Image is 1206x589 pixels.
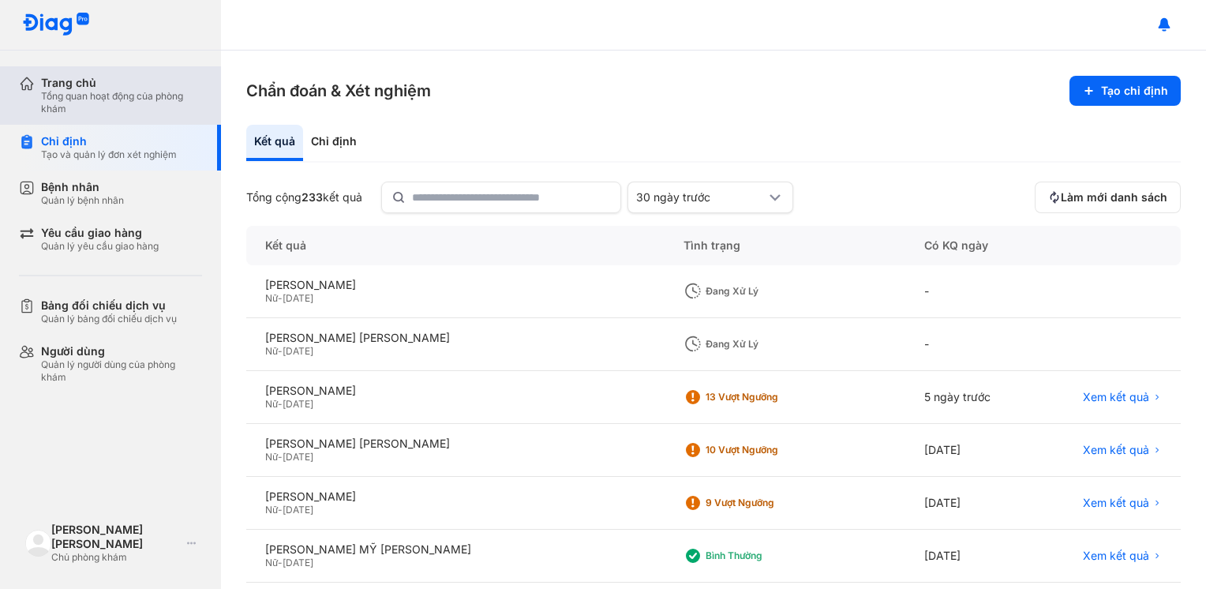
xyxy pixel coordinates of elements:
span: Xem kết quả [1083,496,1149,510]
div: [PERSON_NAME] [PERSON_NAME] [265,437,646,451]
div: 9 Vượt ngưỡng [706,497,832,509]
span: - [278,345,283,357]
div: Bình thường [706,550,832,562]
div: Đang xử lý [706,338,832,351]
div: Quản lý yêu cầu giao hàng [41,240,159,253]
div: 13 Vượt ngưỡng [706,391,832,403]
div: Có KQ ngày [905,226,1036,265]
h3: Chẩn đoán & Xét nghiệm [246,80,431,102]
div: [DATE] [905,424,1036,477]
div: [PERSON_NAME] [265,490,646,504]
div: Chỉ định [41,134,177,148]
span: [DATE] [283,345,313,357]
span: - [278,504,283,516]
button: Tạo chỉ định [1069,76,1181,106]
div: 5 ngày trước [905,371,1036,424]
div: Kết quả [246,125,303,161]
div: Chỉ định [303,125,365,161]
div: [PERSON_NAME] [PERSON_NAME] [51,523,181,551]
div: Chủ phòng khám [51,551,181,564]
span: Nữ [265,504,278,516]
span: Làm mới danh sách [1061,190,1167,204]
div: Bệnh nhân [41,180,124,194]
span: Nữ [265,398,278,410]
div: [PERSON_NAME] MỸ [PERSON_NAME] [265,542,646,557]
div: [DATE] [905,530,1036,583]
div: Tình trạng [665,226,904,265]
div: Người dùng [41,344,202,358]
div: 10 Vượt ngưỡng [706,444,832,456]
div: Tổng quan hoạt động của phòng khám [41,90,202,115]
span: [DATE] [283,451,313,463]
span: Nữ [265,292,278,304]
span: [DATE] [283,504,313,516]
div: [PERSON_NAME] [PERSON_NAME] [265,331,646,345]
div: 30 ngày trước [636,190,766,204]
span: 233 [301,190,323,204]
span: - [278,398,283,410]
span: Nữ [265,345,278,357]
div: - [905,265,1036,318]
div: Kết quả [246,226,665,265]
button: Làm mới danh sách [1035,182,1181,213]
div: Yêu cầu giao hàng [41,226,159,240]
div: [PERSON_NAME] [265,278,646,292]
span: - [278,557,283,568]
img: logo [22,13,90,37]
div: - [905,318,1036,371]
div: [DATE] [905,477,1036,530]
span: Nữ [265,557,278,568]
span: [DATE] [283,398,313,410]
div: Quản lý bệnh nhân [41,194,124,207]
div: [PERSON_NAME] [265,384,646,398]
img: logo [25,530,51,556]
span: Xem kết quả [1083,390,1149,404]
div: Bảng đối chiếu dịch vụ [41,298,177,313]
div: Quản lý bảng đối chiếu dịch vụ [41,313,177,325]
div: Đang xử lý [706,285,832,298]
span: Xem kết quả [1083,443,1149,457]
span: - [278,451,283,463]
div: Tổng cộng kết quả [246,190,362,204]
span: [DATE] [283,292,313,304]
div: Trang chủ [41,76,202,90]
span: [DATE] [283,557,313,568]
span: Xem kết quả [1083,549,1149,563]
span: Nữ [265,451,278,463]
span: - [278,292,283,304]
div: Quản lý người dùng của phòng khám [41,358,202,384]
div: Tạo và quản lý đơn xét nghiệm [41,148,177,161]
